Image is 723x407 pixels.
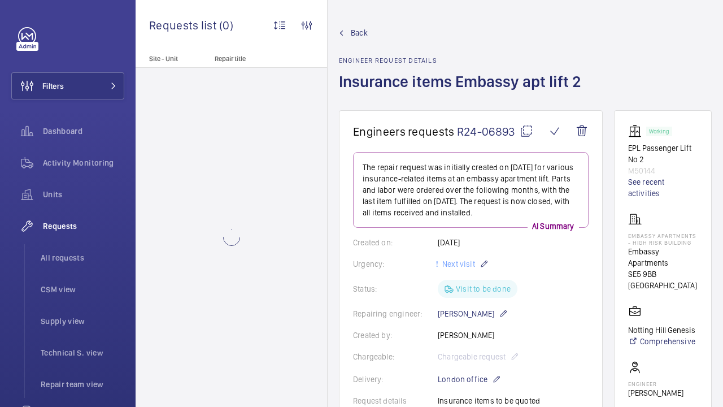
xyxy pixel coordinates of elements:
span: R24-06893 [457,124,533,138]
h2: Engineer request details [339,57,587,64]
h1: Insurance items Embassy apt lift 2 [339,71,587,110]
span: Next visit [440,259,475,269]
span: Units [43,189,124,200]
a: See recent activities [628,176,698,199]
p: [PERSON_NAME] [628,387,683,399]
p: The repair request was initially created on [DATE] for various insurance-related items at an emba... [363,162,579,218]
p: Repair title [215,55,289,63]
span: Dashboard [43,125,124,137]
span: Requests list [149,18,219,32]
span: Supply view [41,315,124,327]
span: All requests [41,252,124,263]
button: Filters [11,72,124,99]
span: CSM view [41,284,124,295]
p: EPL Passenger Lift No 2 [628,142,698,165]
p: Working [649,129,669,133]
p: [PERSON_NAME] [438,307,508,321]
span: Engineers requests [353,124,455,138]
p: Site - Unit [136,55,210,63]
p: Embassy Apartments - High Risk Building [628,232,698,246]
p: London office [438,373,501,386]
span: Requests [43,220,124,232]
p: Engineer [628,380,683,387]
span: Back [351,27,368,38]
p: M50144 [628,165,698,176]
p: SE5 9BB [GEOGRAPHIC_DATA] [628,269,698,291]
span: Technical S. view [41,347,124,358]
img: elevator.svg [628,124,646,138]
a: Comprehensive [628,336,695,347]
span: Activity Monitoring [43,157,124,168]
p: AI Summary [528,220,579,232]
p: Embassy Apartments [628,246,698,269]
p: Notting Hill Genesis [628,324,695,336]
span: Repair team view [41,379,124,390]
span: Filters [42,80,64,92]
